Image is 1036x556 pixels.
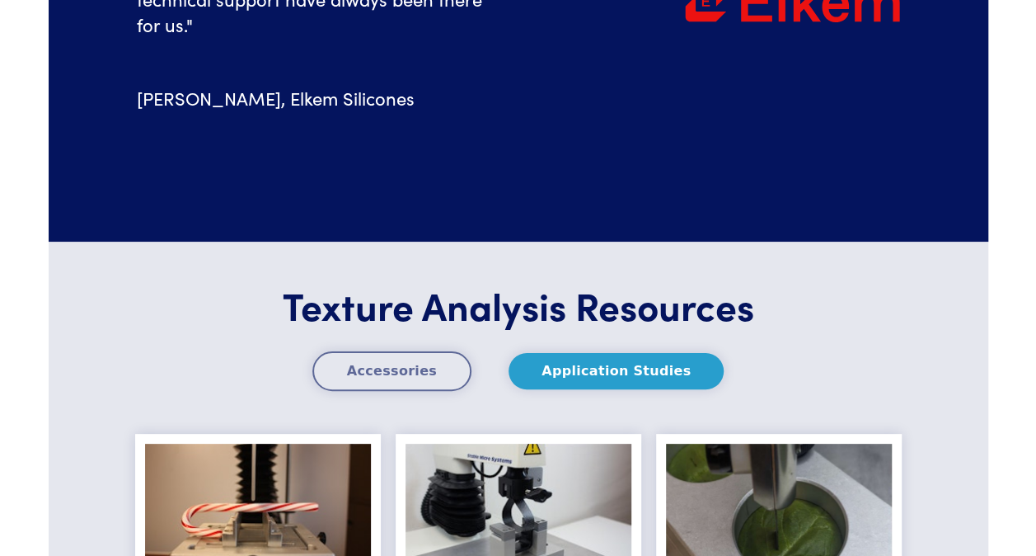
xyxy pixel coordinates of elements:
h6: [PERSON_NAME], Elkem Silicones [137,45,509,111]
button: Application Studies [509,353,724,389]
h1: Texture Analysis Resources [138,281,899,329]
button: Accessories [312,351,471,391]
